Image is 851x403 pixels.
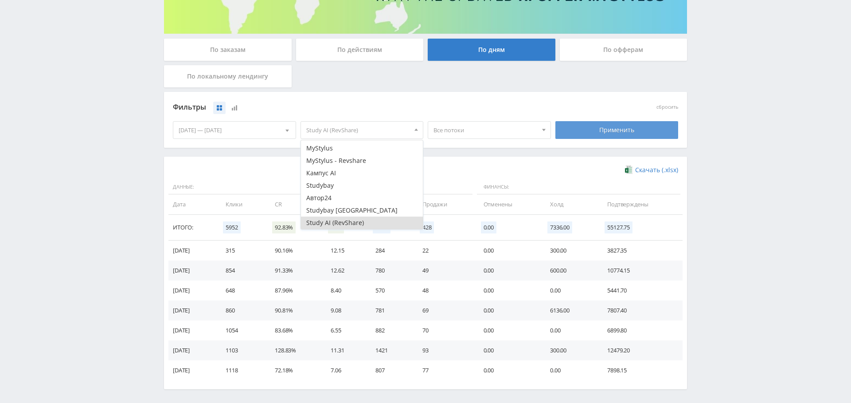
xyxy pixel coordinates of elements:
[541,320,598,340] td: 0.00
[428,39,555,61] div: По дням
[217,360,266,380] td: 1118
[272,221,296,233] span: 92.83%
[414,340,475,360] td: 93
[168,194,217,214] td: Дата
[414,241,475,261] td: 22
[475,261,541,281] td: 0.00
[625,166,678,174] a: Скачать (.xlsx)
[266,320,322,340] td: 83.68%
[322,360,367,380] td: 7.06
[301,179,423,192] button: Studybay
[173,101,551,114] div: Фильтры
[414,300,475,320] td: 69
[217,241,266,261] td: 315
[477,180,680,195] span: Финансы:
[266,194,322,214] td: CR
[598,241,683,261] td: 3827.35
[598,261,683,281] td: 10774.15
[414,320,475,340] td: 70
[475,320,541,340] td: 0.00
[168,320,217,340] td: [DATE]
[367,241,413,261] td: 284
[301,142,423,154] button: MyStylus
[168,300,217,320] td: [DATE]
[217,340,266,360] td: 1103
[541,241,598,261] td: 300.00
[322,300,367,320] td: 9.08
[541,261,598,281] td: 600.00
[217,194,266,214] td: Клики
[266,261,322,281] td: 91.33%
[322,340,367,360] td: 11.31
[217,261,266,281] td: 854
[301,154,423,167] button: MyStylus - Revshare
[168,340,217,360] td: [DATE]
[168,360,217,380] td: [DATE]
[301,217,423,229] button: Study AI (RevShare)
[555,121,679,139] div: Применить
[541,300,598,320] td: 6136.00
[414,261,475,281] td: 49
[560,39,687,61] div: По офферам
[168,215,217,241] td: Итого:
[414,281,475,300] td: 48
[656,104,678,110] button: сбросить
[168,281,217,300] td: [DATE]
[475,281,541,300] td: 0.00
[217,281,266,300] td: 648
[322,261,367,281] td: 12.62
[266,300,322,320] td: 90.81%
[598,300,683,320] td: 7807.40
[475,300,541,320] td: 0.00
[322,320,367,340] td: 6.55
[301,167,423,179] button: Кампус AI
[541,340,598,360] td: 300.00
[420,221,434,233] span: 428
[164,39,292,61] div: По заказам
[223,221,240,233] span: 5952
[164,65,292,87] div: По локальному лендингу
[266,281,322,300] td: 87.96%
[475,340,541,360] td: 0.00
[541,194,598,214] td: Холд
[367,281,413,300] td: 570
[367,300,413,320] td: 781
[414,360,475,380] td: 77
[168,261,217,281] td: [DATE]
[322,241,367,261] td: 12.15
[598,360,683,380] td: 7898.15
[367,360,413,380] td: 807
[475,360,541,380] td: 0.00
[217,320,266,340] td: 1054
[605,221,632,233] span: 55127.75
[598,320,683,340] td: 6899.80
[541,281,598,300] td: 0.00
[547,221,572,233] span: 7336.00
[598,340,683,360] td: 12479.20
[266,360,322,380] td: 72.18%
[266,340,322,360] td: 128.83%
[168,180,364,195] span: Данные:
[433,122,537,138] span: Все потоки
[217,300,266,320] td: 860
[367,320,413,340] td: 882
[322,281,367,300] td: 8.40
[635,166,678,174] span: Скачать (.xlsx)
[475,194,541,214] td: Отменены
[367,261,413,281] td: 780
[266,241,322,261] td: 90.16%
[301,204,423,217] button: Studybay [GEOGRAPHIC_DATA]
[598,281,683,300] td: 5441.70
[475,241,541,261] td: 0.00
[301,192,423,204] button: Автор24
[296,39,424,61] div: По действиям
[541,360,598,380] td: 0.00
[168,241,217,261] td: [DATE]
[173,122,296,138] div: [DATE] — [DATE]
[367,340,413,360] td: 1421
[306,122,410,138] span: Study AI (RevShare)
[598,194,683,214] td: Подтверждены
[414,194,475,214] td: Продажи
[481,221,496,233] span: 0.00
[625,165,632,174] img: xlsx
